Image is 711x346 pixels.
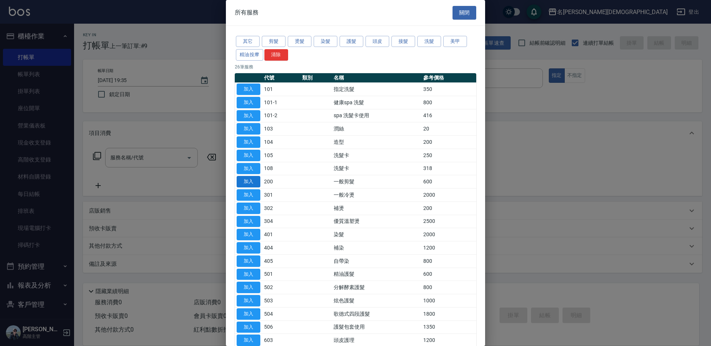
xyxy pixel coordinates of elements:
th: 類別 [300,73,332,83]
td: 800 [421,254,476,268]
button: 加入 [237,308,260,320]
p: 26 筆服務 [235,64,476,70]
button: 加入 [237,282,260,293]
button: 燙髮 [288,36,311,47]
button: 加入 [237,110,260,122]
button: 加入 [237,295,260,306]
button: 加入 [237,84,260,95]
td: 103 [262,122,300,136]
th: 代號 [262,73,300,83]
button: 加入 [237,216,260,227]
td: 404 [262,241,300,255]
button: 關閉 [453,6,476,20]
button: 染髮 [314,36,337,47]
td: 800 [421,96,476,109]
td: 一般剪髮 [332,175,421,189]
td: 200 [421,201,476,215]
td: 503 [262,294,300,308]
button: 頭皮 [365,36,389,47]
span: 所有服務 [235,9,258,16]
td: 200 [421,136,476,149]
button: 加入 [237,189,260,201]
button: 加入 [237,123,260,135]
td: 染髮 [332,228,421,241]
td: 補燙 [332,201,421,215]
button: 精油按摩 [236,49,263,61]
td: spa 洗髮卡使用 [332,109,421,122]
button: 加入 [237,255,260,267]
td: 2000 [421,228,476,241]
td: 350 [421,83,476,96]
td: 401 [262,228,300,241]
td: 造型 [332,136,421,149]
button: 加入 [237,150,260,161]
td: 250 [421,149,476,162]
td: 101-2 [262,109,300,122]
button: 清除 [264,49,288,61]
button: 其它 [236,36,260,47]
button: 美甲 [443,36,467,47]
button: 護髮 [340,36,363,47]
td: 104 [262,136,300,149]
td: 101-1 [262,96,300,109]
td: 指定洗髮 [332,83,421,96]
td: 304 [262,215,300,228]
td: 精油護髮 [332,268,421,281]
button: 加入 [237,203,260,214]
th: 參考價格 [421,73,476,83]
td: 分解酵素護髮 [332,281,421,294]
td: 護髮包套使用 [332,320,421,334]
td: 506 [262,320,300,334]
td: 洗髮卡 [332,149,421,162]
td: 800 [421,281,476,294]
button: 加入 [237,335,260,346]
td: 504 [262,307,300,320]
button: 剪髮 [262,36,286,47]
td: 1000 [421,294,476,308]
button: 加入 [237,269,260,280]
th: 名稱 [332,73,421,83]
button: 加入 [237,163,260,174]
td: 101 [262,83,300,96]
button: 加入 [237,136,260,148]
td: 自帶染 [332,254,421,268]
td: 洗髮卡 [332,162,421,175]
td: 1350 [421,320,476,334]
td: 一般冷燙 [332,189,421,202]
button: 加入 [237,97,260,108]
td: 600 [421,175,476,189]
button: 加入 [237,176,260,187]
td: 405 [262,254,300,268]
td: 600 [421,268,476,281]
td: 健康spa 洗髮 [332,96,421,109]
td: 歌德式四段護髮 [332,307,421,320]
td: 補染 [332,241,421,255]
button: 加入 [237,229,260,240]
td: 炫色護髮 [332,294,421,308]
td: 2000 [421,189,476,202]
td: 105 [262,149,300,162]
button: 加入 [237,322,260,333]
td: 302 [262,201,300,215]
button: 加入 [237,242,260,254]
td: 301 [262,189,300,202]
td: 1800 [421,307,476,320]
td: 416 [421,109,476,122]
td: 501 [262,268,300,281]
td: 108 [262,162,300,175]
td: 1200 [421,241,476,255]
td: 200 [262,175,300,189]
td: 318 [421,162,476,175]
td: 優質溫塑燙 [332,215,421,228]
td: 潤絲 [332,122,421,136]
td: 2500 [421,215,476,228]
button: 洗髮 [417,36,441,47]
td: 20 [421,122,476,136]
td: 502 [262,281,300,294]
button: 接髮 [391,36,415,47]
